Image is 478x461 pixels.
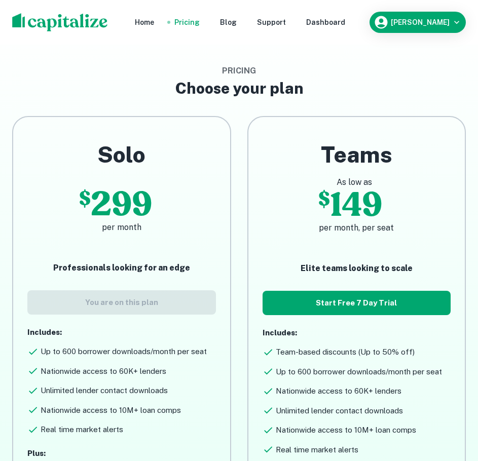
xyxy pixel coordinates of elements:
[41,424,123,436] h6: Real time market alerts
[41,366,166,377] h6: Nationwide access to 60K+ lenders
[391,19,450,26] h6: [PERSON_NAME]
[257,17,286,28] a: Support
[222,66,256,75] span: Pricing
[427,380,478,429] iframe: Chat Widget
[276,444,358,456] h6: Real time market alerts
[276,347,415,358] h6: Team-based discounts (Up to 50% off)
[27,448,216,459] p: Plus:
[220,17,237,28] a: Blog
[276,425,416,436] h6: Nationwide access to 10M+ loan comps
[27,141,216,168] h2: Solo
[370,12,466,33] button: [PERSON_NAME]
[263,327,451,339] p: Includes:
[27,327,216,338] p: Includes:
[263,291,451,315] button: Start Free 7 Day Trial
[91,188,152,221] p: 299
[41,385,168,397] h6: Unlimited lender contact downloads
[41,346,207,358] h6: Up to 600 borrower downloads/month per seat
[276,366,442,378] h6: Up to 600 borrower downloads/month per seat
[263,262,451,275] p: Elite teams looking to scale
[318,188,330,222] p: $
[135,17,154,28] a: Home
[79,188,91,221] p: $
[27,221,216,234] h6: per month
[175,77,303,100] h3: Choose your plan
[41,405,181,416] h6: Nationwide access to 10M+ loan comps
[12,13,108,31] img: capitalize-logo.png
[276,405,403,417] h6: Unlimited lender contact downloads
[174,17,200,28] a: Pricing
[330,188,382,222] p: 149
[263,222,451,234] h6: per month, per seat
[263,141,451,168] h2: Teams
[276,386,401,397] h6: Nationwide access to 60K+ lenders
[27,262,216,274] p: Professionals looking for an edge
[306,17,345,28] a: Dashboard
